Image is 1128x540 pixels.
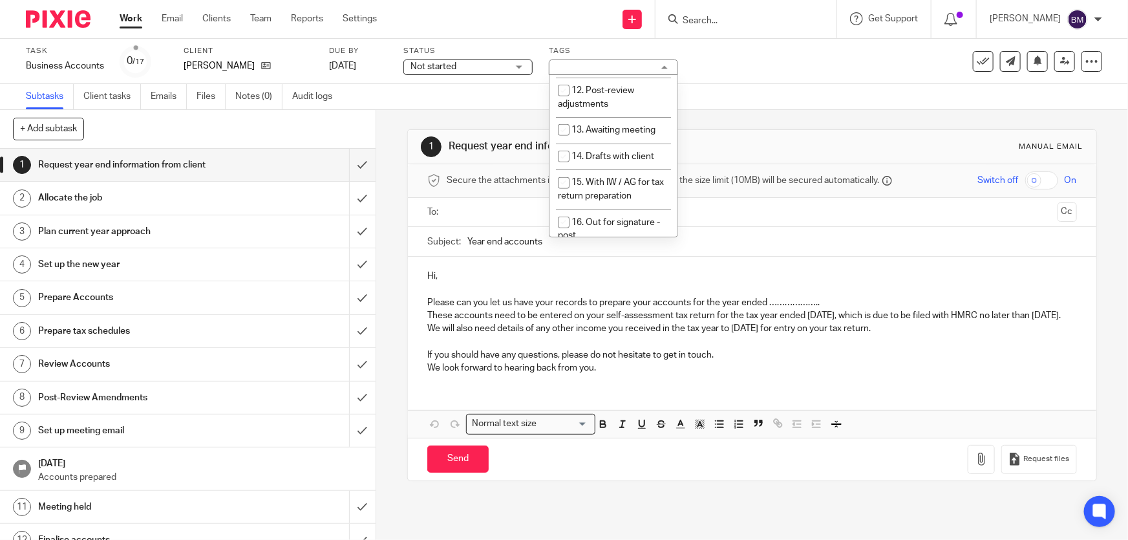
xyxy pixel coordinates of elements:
[427,235,461,248] label: Subject:
[197,84,226,109] a: Files
[13,118,84,140] button: + Add subtask
[235,84,282,109] a: Notes (0)
[549,46,678,56] label: Tags
[558,86,634,109] span: 12. Post-review adjustments
[38,188,237,208] h1: Allocate the job
[13,322,31,340] div: 6
[447,174,879,187] span: Secure the attachments in this message. Files exceeding the size limit (10MB) will be secured aut...
[410,62,456,71] span: Not started
[421,136,442,157] div: 1
[184,46,313,56] label: Client
[868,14,918,23] span: Get Support
[291,12,323,25] a: Reports
[250,12,271,25] a: Team
[13,355,31,373] div: 7
[558,178,664,200] span: 15. With IW / AG for tax return preparation
[427,206,442,219] label: To:
[427,309,1076,322] p: These accounts need to be entered on your self-assessment tax return for the tax year ended [DATE...
[26,46,104,56] label: Task
[571,152,654,161] span: 14. Drafts with client
[427,349,1076,362] p: If you should have any questions, please do not hesitate to get in touch.
[38,155,237,175] h1: Request year end information from client
[83,84,141,109] a: Client tasks
[1065,174,1077,187] span: On
[403,46,533,56] label: Status
[427,322,1076,335] p: We will also need details of any other income you received in the tax year to [DATE] for entry on...
[558,218,660,241] span: 16. Out for signature - post
[466,414,595,434] div: Search for option
[343,12,377,25] a: Settings
[541,417,588,431] input: Search for option
[1024,454,1070,464] span: Request files
[184,59,255,72] p: [PERSON_NAME]
[329,46,387,56] label: Due by
[1001,445,1076,474] button: Request files
[120,12,142,25] a: Work
[427,296,1076,309] p: Please can you let us have your records to prepare your accounts for the year ended ………………..
[13,389,31,407] div: 8
[38,354,237,374] h1: Review Accounts
[38,388,237,407] h1: Post-Review Amendments
[681,16,798,27] input: Search
[38,471,363,484] p: Accounts prepared
[571,125,655,135] span: 13. Awaiting meeting
[427,270,1076,283] p: Hi,
[13,222,31,241] div: 3
[1067,9,1088,30] img: svg%3E
[26,59,104,72] div: Business Accounts
[127,54,145,69] div: 0
[13,498,31,516] div: 11
[292,84,342,109] a: Audit logs
[38,255,237,274] h1: Set up the new year
[38,222,237,241] h1: Plan current year approach
[38,321,237,341] h1: Prepare tax schedules
[469,417,540,431] span: Normal text size
[38,454,363,470] h1: [DATE]
[1058,202,1077,222] button: Cc
[162,12,183,25] a: Email
[427,446,489,473] input: Send
[202,12,231,25] a: Clients
[13,422,31,440] div: 9
[151,84,187,109] a: Emails
[990,12,1061,25] p: [PERSON_NAME]
[13,255,31,274] div: 4
[13,289,31,307] div: 5
[38,497,237,517] h1: Meeting held
[38,421,237,440] h1: Set up meeting email
[449,140,780,153] h1: Request year end information from client
[13,189,31,208] div: 2
[13,156,31,174] div: 1
[26,10,90,28] img: Pixie
[329,61,356,70] span: [DATE]
[38,288,237,307] h1: Prepare Accounts
[133,58,145,65] small: /17
[427,362,1076,374] p: We look forward to hearing back from you.
[26,84,74,109] a: Subtasks
[978,174,1019,187] span: Switch off
[1019,142,1083,152] div: Manual email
